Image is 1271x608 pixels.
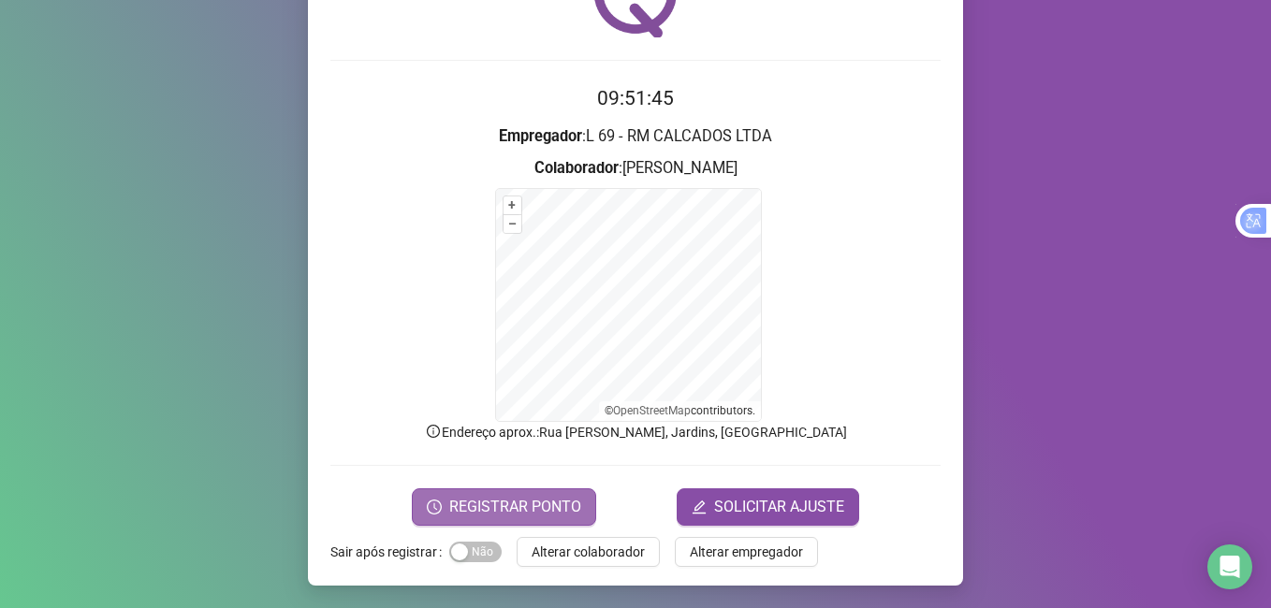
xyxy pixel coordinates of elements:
[330,124,941,149] h3: : L 69 - RM CALCADOS LTDA
[677,488,859,526] button: editSOLICITAR AJUSTE
[330,156,941,181] h3: : [PERSON_NAME]
[597,87,674,109] time: 09:51:45
[425,423,442,440] span: info-circle
[690,542,803,562] span: Alterar empregador
[499,127,582,145] strong: Empregador
[504,196,521,214] button: +
[330,422,941,442] p: Endereço aprox. : Rua [PERSON_NAME], Jardins, [GEOGRAPHIC_DATA]
[675,537,818,567] button: Alterar empregador
[692,499,707,514] span: edit
[613,404,691,417] a: OpenStreetMap
[534,159,619,177] strong: Colaborador
[517,537,660,567] button: Alterar colaborador
[449,496,581,518] span: REGISTRAR PONTO
[504,215,521,233] button: –
[1207,544,1252,589] div: Open Intercom Messenger
[412,488,596,526] button: REGISTRAR PONTO
[330,537,449,567] label: Sair após registrar
[605,404,755,417] li: © contributors.
[532,542,645,562] span: Alterar colaborador
[714,496,844,518] span: SOLICITAR AJUSTE
[427,499,442,514] span: clock-circle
